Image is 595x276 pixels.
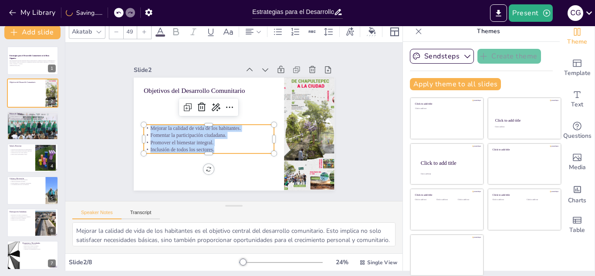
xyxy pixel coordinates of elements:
[10,117,56,119] p: Cultura y recreación para fortalecer la comunidad.
[436,199,456,201] div: Click to add text
[7,6,59,20] button: My Library
[7,111,58,140] div: 3
[495,118,553,123] div: Click to add title
[72,222,396,246] textarea: Mejorar la calidad de vida de los habitantes es el objetivo central del desarrollo comunitario. E...
[458,199,477,201] div: Click to add text
[141,136,271,157] p: Inclusión de todos los sectores.
[10,219,33,221] p: Promoción de la transparencia.
[493,148,555,151] div: Click to add title
[367,259,397,266] span: Single View
[415,108,477,110] div: Click to add text
[22,244,56,245] p: Compartir talleres exitosos.
[22,249,56,250] p: Atención a las necesidades de todos.
[7,78,58,107] div: 2
[22,242,56,245] p: Propuestas y Necesidades
[415,199,435,201] div: Click to add text
[122,210,160,219] button: Transcript
[10,153,33,155] p: Charlas sobre salud mental y física.
[10,112,56,115] p: Rubros de Trabajo
[10,114,56,116] p: Educación y capacitación como pilares fundamentales.
[571,100,583,109] span: Text
[331,258,352,266] div: 24 %
[48,162,56,170] div: 4
[69,258,239,266] div: Slide 2 / 8
[527,199,554,201] div: Click to add text
[568,5,583,21] div: C G
[10,145,33,147] p: Salud y Bienestar
[48,259,56,267] div: 7
[10,116,56,117] p: Salud y bienestar como prioridad.
[493,199,520,201] div: Click to add text
[560,84,595,115] div: Add text boxes
[564,68,591,78] span: Template
[7,241,58,269] div: 7
[410,49,474,64] button: Sendsteps
[142,129,272,150] p: Promover el bienestar integral.
[4,25,61,39] button: Add slide
[10,179,43,181] p: Implementación de canchas abiertas.
[7,143,58,172] div: 4
[365,27,379,36] div: Background color
[70,26,94,37] div: Akatab
[426,21,551,42] p: Themes
[495,126,553,128] div: Click to add text
[343,25,356,39] div: Text effects
[10,150,33,152] p: Talleres sobre derechos para adultos mayores.
[477,49,541,64] button: Create theme
[10,214,33,216] p: Reuniones con líderes comunitarios.
[66,9,102,17] div: Saving......
[569,225,585,235] span: Table
[568,4,583,22] button: C G
[560,178,595,209] div: Add charts and graphs
[10,119,56,121] p: Participación ciudadana para el desarrollo.
[10,65,56,66] p: Generated with [URL]
[7,208,58,237] div: 6
[142,123,273,143] p: Fomentar la participación ciudadana.
[563,131,592,141] span: Questions
[22,245,56,247] p: Realización de ferias de empleo.
[410,78,501,90] button: Apply theme to all slides
[48,227,56,235] div: 6
[560,115,595,147] div: Get real-time input from your audience
[568,196,586,205] span: Charts
[569,163,586,172] span: Media
[493,194,555,197] div: Click to add title
[560,209,595,241] div: Add a table
[10,216,33,218] p: Vinculación con guardianes de la limpieza.
[509,4,552,22] button: Present
[139,55,246,75] div: Slide 2
[48,97,56,105] div: 2
[560,147,595,178] div: Add images, graphics, shapes or video
[10,218,33,219] p: Fomento de proyectos conjuntos.
[72,210,122,219] button: Speaker Notes
[48,129,56,137] div: 3
[10,182,43,184] p: Fortalecimiento de la identidad comunitaria.
[10,60,56,65] p: Esta presentación aborda estrategias efectivas para mejorar la calidad de vida de los habitantes ...
[10,81,43,83] p: Objetivos del Desarrollo Comunitario
[10,211,33,213] p: Participación Ciudadana
[415,102,477,106] div: Click to add title
[10,55,49,59] strong: Estrategias para el Desarrollo Comunitario en la Ruta Gigantes
[10,149,33,150] p: Capacitación en prevención de enfermedades.
[252,6,334,18] input: Insert title
[388,25,402,39] div: Layout
[147,76,277,99] p: Objetivos del Desarrollo Comunitario
[10,152,33,154] p: Sensibilización sobre abuso infantil.
[10,184,43,185] p: Accesibilidad para todos los miembros.
[415,194,477,197] div: Click to add title
[490,4,507,22] button: Export to PowerPoint
[7,46,58,75] div: 1
[421,160,477,166] div: Click to add title
[10,181,43,182] p: Creación de murales con causa.
[48,65,56,72] div: 1
[560,21,595,52] div: Change the overall theme
[143,115,274,136] p: Mejorar la calidad de vida de los habitantes.
[7,176,58,205] div: 5
[10,177,43,180] p: Cultura y Recreación
[22,247,56,249] p: Ofrecer talleres de tecnología.
[560,52,595,84] div: Add ready made slides
[567,37,587,47] span: Theme
[421,173,476,175] div: Click to add body
[48,194,56,202] div: 5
